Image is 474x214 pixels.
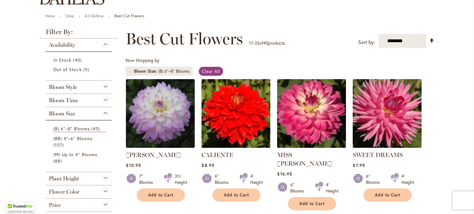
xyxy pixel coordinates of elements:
[175,173,187,185] div: 3½' Height
[5,192,22,209] iframe: Launch Accessibility Center
[53,57,71,63] span: In Stock
[199,67,223,76] a: Clear All
[134,68,158,74] span: Bloom Size
[202,68,220,74] span: Clear All
[137,188,185,202] button: Add to Cart
[358,37,375,48] label: Sort by:
[53,151,106,164] a: (M) Up to 4" Blooms 88
[249,40,253,46] span: 17
[326,182,339,194] div: 4' Height
[129,69,132,73] a: Remove Bloom Size (B) 6"–8" Blooms
[249,38,285,48] p: - of products
[364,188,412,202] button: Add to Cart
[202,79,270,148] img: CALIENTE
[53,135,106,148] a: (BB) 4"–6" Blooms 157
[49,175,79,182] span: Plant Height
[53,142,65,148] span: 157
[53,125,106,132] a: (B) 6"–8" Blooms 45
[263,40,268,46] span: 45
[148,192,173,198] span: Add to Cart
[126,57,159,63] span: Now Shopping by
[255,40,259,46] span: 32
[49,110,75,117] span: Bloom Size
[53,135,93,141] span: (BB) 4"–6" Blooms
[202,143,270,149] a: CALIENTE
[277,151,332,167] a: MISS [PERSON_NAME]
[202,151,233,159] a: CALIENTE
[49,188,79,195] span: Flower Color
[277,171,292,177] span: $16.95
[353,162,365,168] span: $7.95
[299,201,325,206] span: Add to Cart
[277,143,346,149] a: MISS DELILAH
[53,151,97,157] span: (M) Up to 4" Blooms
[224,192,249,198] span: Add to Cart
[53,126,90,131] span: (B) 6"–8" Blooms
[126,151,181,159] a: [PERSON_NAME]
[49,84,77,91] span: Bloom Style
[91,125,102,132] span: 45
[49,97,78,104] span: Bloom Time
[250,173,263,185] div: 4' Height
[53,66,106,73] a: Out of Stock 5
[401,173,414,185] div: 4' Height
[366,173,383,185] div: 6" Blooms
[65,14,74,18] a: Shop
[202,162,214,168] span: $8.95
[158,68,189,74] div: (B) 6"–8" Blooms
[85,14,104,18] a: All Dahlias
[375,192,400,198] span: Add to Cart
[353,151,403,159] a: SWEET DREAMS
[212,188,260,202] button: Add to Cart
[126,162,141,168] span: $10.95
[126,30,243,48] span: Best Cut Flowers
[73,57,83,63] span: 40
[49,202,61,208] span: Price
[353,143,422,149] a: SWEET DREAMS
[139,173,156,185] div: 7" Blooms
[53,57,106,63] a: In Stock 40
[53,158,64,164] span: 88
[126,79,195,148] img: MIKAYLA MIRANDA
[290,182,308,194] div: 6" Blooms
[126,143,195,149] a: MIKAYLA MIRANDA
[277,79,346,148] img: MISS DELILAH
[39,29,118,38] strong: Filter By:
[83,66,91,73] span: 5
[288,197,336,210] button: Add to Cart
[53,67,82,72] span: Out of Stock
[114,14,144,18] strong: Best Cut Flowers
[49,42,75,48] span: Availability
[45,14,55,18] a: Home
[215,173,232,185] div: 6" Blooms
[353,79,422,148] img: SWEET DREAMS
